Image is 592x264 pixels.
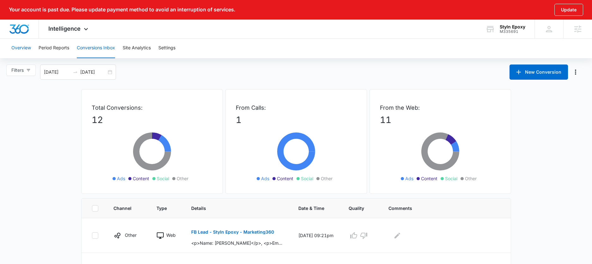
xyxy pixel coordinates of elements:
span: Other [321,175,333,182]
p: FB Lead - Styln Epoxy - Marketing360 [191,230,274,234]
button: Manage Numbers [571,67,581,77]
span: Ads [117,175,125,182]
span: Content [277,175,293,182]
span: Quality [349,205,364,212]
p: <p>Name: [PERSON_NAME]</p>, <p>Email: [EMAIL_ADDRESS][DOMAIN_NAME]</p>, <p>Phone: [PHONE_NUMBER]<... [191,240,283,246]
span: Content [133,175,149,182]
p: Your account is past due. Please update payment method to avoid an interruption of services. [9,7,235,13]
p: 1 [236,113,357,126]
span: Social [157,175,169,182]
button: FB Lead - Styln Epoxy - Marketing360 [191,224,274,240]
button: New Conversion [510,64,568,80]
input: Start date [44,69,70,76]
button: Period Reports [39,38,69,58]
p: From the Web: [380,103,501,112]
button: Site Analytics [123,38,151,58]
p: Web [166,232,176,238]
p: Other [125,232,137,238]
button: Conversions Inbox [77,38,115,58]
span: Type [156,205,167,212]
button: Settings [158,38,175,58]
span: swap-right [73,70,78,75]
span: Ads [405,175,413,182]
div: Intelligence [39,20,99,38]
span: Other [177,175,188,182]
span: Social [301,175,313,182]
p: 12 [92,113,212,126]
button: Edit Comments [392,230,402,241]
span: Date & Time [298,205,324,212]
span: Intelligence [48,25,81,32]
button: Filters [6,64,36,76]
input: End date [80,69,107,76]
span: Filters [11,67,24,74]
span: to [73,70,78,75]
p: Total Conversions: [92,103,212,112]
button: Update [554,4,583,16]
span: Content [421,175,437,182]
span: Social [445,175,457,182]
div: account id [500,29,525,34]
p: 11 [380,113,501,126]
span: Details [191,205,274,212]
button: Overview [11,38,31,58]
div: account name [500,24,525,29]
td: [DATE] 09:21pm [291,218,341,253]
p: From Calls: [236,103,357,112]
span: Ads [261,175,269,182]
span: Other [465,175,477,182]
span: Channel [113,205,132,212]
span: Comments [388,205,491,212]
